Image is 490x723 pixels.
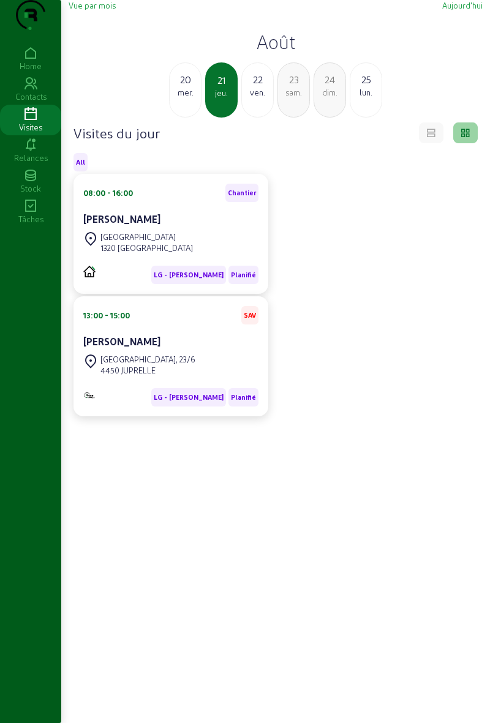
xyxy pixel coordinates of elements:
div: 1320 [GEOGRAPHIC_DATA] [100,242,193,253]
h4: Visites du jour [73,124,160,141]
div: 25 [350,72,382,87]
div: 21 [206,73,236,88]
span: SAV [244,311,256,320]
div: ven. [242,87,273,98]
span: Aujourd'hui [442,1,483,10]
div: mer. [170,87,201,98]
span: All [76,158,85,167]
div: sam. [278,87,309,98]
div: 22 [242,72,273,87]
div: 08:00 - 16:00 [83,187,133,198]
span: LG - [PERSON_NAME] [154,271,224,279]
div: 4450 JUPRELLE [100,365,195,376]
h2: Août [69,31,483,53]
div: [GEOGRAPHIC_DATA], 23/6 [100,354,195,365]
div: 13:00 - 15:00 [83,310,130,321]
div: 23 [278,72,309,87]
div: dim. [314,87,345,98]
div: jeu. [206,88,236,99]
img: Monitoring et Maintenance [83,391,96,399]
div: lun. [350,87,382,98]
span: Vue par mois [69,1,116,10]
div: 24 [314,72,345,87]
span: Planifié [231,271,256,279]
cam-card-title: [PERSON_NAME] [83,335,160,347]
cam-card-title: [PERSON_NAME] [83,213,160,225]
div: 20 [170,72,201,87]
span: Chantier [228,189,256,197]
span: LG - [PERSON_NAME] [154,393,224,402]
div: [GEOGRAPHIC_DATA] [100,231,193,242]
img: PVELEC [83,266,96,277]
span: Planifié [231,393,256,402]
